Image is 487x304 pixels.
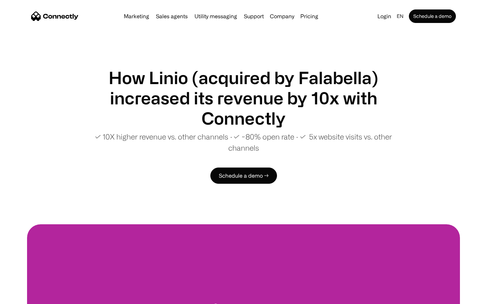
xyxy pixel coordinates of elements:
[270,11,294,21] div: Company
[241,14,266,19] a: Support
[210,168,277,184] a: Schedule a demo →
[81,68,406,128] h1: How Linio (acquired by Falabella) increased its revenue by 10x with Connectly
[397,11,403,21] div: en
[7,292,41,302] aside: Language selected: English
[375,11,394,21] a: Login
[409,9,456,23] a: Schedule a demo
[81,131,406,153] p: ✓ 10X higher revenue vs. other channels ∙ ✓ ~80% open rate ∙ ✓ 5x website visits vs. other channels
[14,292,41,302] ul: Language list
[121,14,152,19] a: Marketing
[192,14,240,19] a: Utility messaging
[298,14,321,19] a: Pricing
[153,14,190,19] a: Sales agents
